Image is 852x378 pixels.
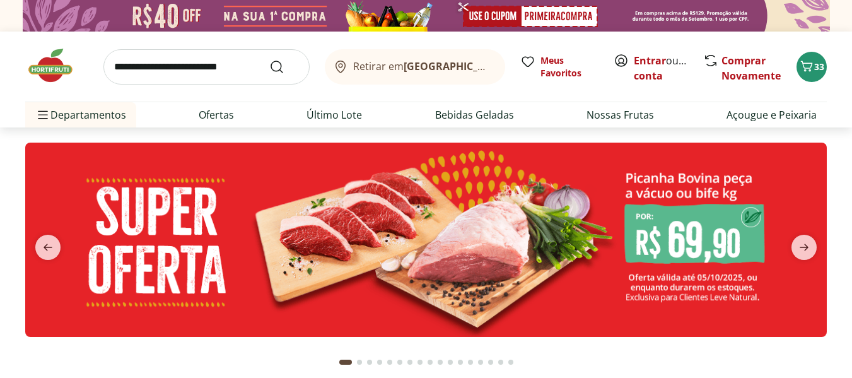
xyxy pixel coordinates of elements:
button: next [781,235,827,260]
button: Go to page 6 from fs-carousel [395,347,405,377]
span: ou [634,53,690,83]
button: Go to page 8 from fs-carousel [415,347,425,377]
button: Submit Search [269,59,300,74]
button: Go to page 15 from fs-carousel [486,347,496,377]
button: Go to page 11 from fs-carousel [445,347,455,377]
button: Go to page 16 from fs-carousel [496,347,506,377]
span: Departamentos [35,100,126,130]
button: Retirar em[GEOGRAPHIC_DATA]/[GEOGRAPHIC_DATA] [325,49,505,85]
a: Ofertas [199,107,234,122]
img: super oferta [25,143,827,337]
a: Entrar [634,54,666,68]
button: Go to page 17 from fs-carousel [506,347,516,377]
input: search [103,49,310,85]
button: Go to page 14 from fs-carousel [476,347,486,377]
button: Go to page 5 from fs-carousel [385,347,395,377]
a: Meus Favoritos [520,54,598,80]
span: Meus Favoritos [540,54,598,80]
a: Bebidas Geladas [435,107,514,122]
span: 33 [814,61,824,73]
a: Último Lote [306,107,362,122]
button: Current page from fs-carousel [337,347,354,377]
button: previous [25,235,71,260]
img: Hortifruti [25,47,88,85]
button: Carrinho [797,52,827,82]
span: Retirar em [353,61,493,72]
a: Açougue e Peixaria [727,107,817,122]
button: Go to page 10 from fs-carousel [435,347,445,377]
b: [GEOGRAPHIC_DATA]/[GEOGRAPHIC_DATA] [404,59,616,73]
a: Comprar Novamente [721,54,781,83]
button: Menu [35,100,50,130]
button: Go to page 2 from fs-carousel [354,347,365,377]
button: Go to page 13 from fs-carousel [465,347,476,377]
a: Criar conta [634,54,703,83]
button: Go to page 4 from fs-carousel [375,347,385,377]
a: Nossas Frutas [586,107,654,122]
button: Go to page 12 from fs-carousel [455,347,465,377]
button: Go to page 3 from fs-carousel [365,347,375,377]
button: Go to page 9 from fs-carousel [425,347,435,377]
button: Go to page 7 from fs-carousel [405,347,415,377]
